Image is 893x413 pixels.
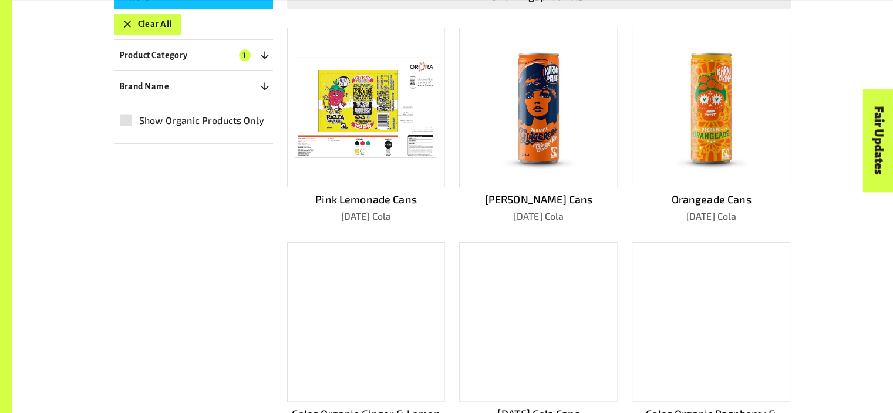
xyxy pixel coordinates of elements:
[114,45,273,66] button: Product Category
[114,76,273,97] button: Brand Name
[119,79,170,93] p: Brand Name
[287,28,446,223] a: Pink Lemonade Cans[DATE] Cola
[139,113,264,127] span: Show Organic Products Only
[459,209,618,223] p: [DATE] Cola
[632,28,790,223] a: Orangeade Cans[DATE] Cola
[119,48,188,62] p: Product Category
[287,209,446,223] p: [DATE] Cola
[632,192,790,207] p: Orangeade Cans
[287,192,446,207] p: Pink Lemonade Cans
[459,192,618,207] p: [PERSON_NAME] Cans
[239,49,251,61] span: 1
[632,209,790,223] p: [DATE] Cola
[114,14,181,35] button: Clear All
[459,28,618,223] a: [PERSON_NAME] Cans[DATE] Cola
